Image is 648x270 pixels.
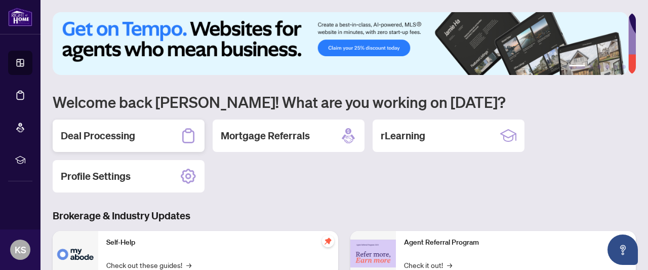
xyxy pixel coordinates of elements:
[61,129,135,143] h2: Deal Processing
[8,8,32,26] img: logo
[15,243,26,257] span: KS
[350,240,396,267] img: Agent Referral Program
[589,65,593,69] button: 2
[322,235,334,247] span: pushpin
[569,65,585,69] button: 1
[605,65,610,69] button: 4
[53,92,636,111] h1: Welcome back [PERSON_NAME]! What are you working on [DATE]?
[381,129,425,143] h2: rLearning
[622,65,626,69] button: 6
[597,65,601,69] button: 3
[53,209,636,223] h3: Brokerage & Industry Updates
[53,12,628,75] img: Slide 0
[61,169,131,183] h2: Profile Settings
[614,65,618,69] button: 5
[404,237,628,248] p: Agent Referral Program
[607,235,638,265] button: Open asap
[221,129,310,143] h2: Mortgage Referrals
[106,237,330,248] p: Self-Help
